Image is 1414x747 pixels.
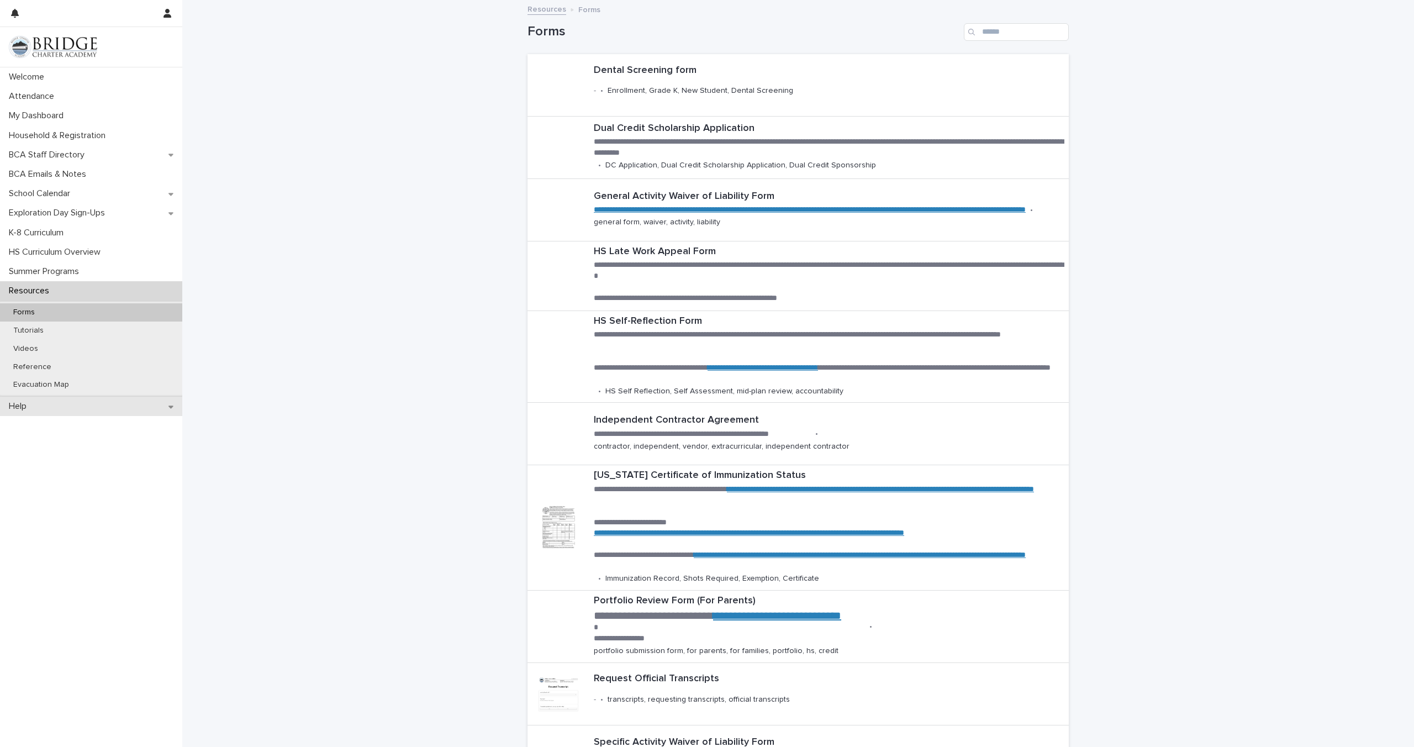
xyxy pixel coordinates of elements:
[598,574,601,583] p: •
[815,429,818,439] p: •
[4,150,93,160] p: BCA Staff Directory
[4,72,53,82] p: Welcome
[4,188,79,199] p: School Calendar
[4,266,88,277] p: Summer Programs
[594,646,838,656] p: portfolio submission form, for parents, for families, portfolio, hs, credit
[869,622,872,632] p: •
[4,286,58,296] p: Resources
[594,470,1064,482] p: [US_STATE] Certificate of Immunization Status
[594,218,720,227] p: general form, waiver, activity, liability
[594,695,596,704] p: -
[4,380,78,390] p: Evacuation Map
[527,2,566,15] a: Resources
[594,595,1064,607] p: Portfolio Review Form (For Parents)
[9,36,97,58] img: V1C1m3IdTEidaUdm9Hs0
[598,161,601,170] p: •
[527,24,959,40] h1: Forms
[4,344,47,354] p: Videos
[4,130,114,141] p: Household & Registration
[594,673,915,685] p: Request Official Transcripts
[1030,206,1033,215] p: •
[4,326,52,335] p: Tutorials
[4,111,72,121] p: My Dashboard
[594,315,1064,328] p: HS Self-Reflection Form
[527,54,1069,117] a: Dental Screening form-•Enrollment, Grade K, New Student, Dental Screening
[594,65,896,77] p: Dental Screening form
[4,401,35,412] p: Help
[605,574,819,583] p: Immunization Record, Shots Required, Exemption, Certificate
[594,123,1064,135] p: Dual Credit Scholarship Application
[594,246,1064,258] p: HS Late Work Appeal Form
[594,442,850,451] p: contractor, independent, vendor, extracurricular, independent contractor
[4,91,63,102] p: Attendance
[4,308,44,317] p: Forms
[4,362,60,372] p: Reference
[527,663,1069,725] a: Request Official Transcripts-•transcripts, requesting transcripts, official transcripts
[598,387,601,396] p: •
[4,247,109,257] p: HS Curriculum Overview
[4,208,114,218] p: Exploration Day Sign-Ups
[578,3,600,15] p: Forms
[608,86,793,96] p: Enrollment, Grade K, New Student, Dental Screening
[608,695,790,704] p: transcripts, requesting transcripts, official transcripts
[594,86,596,96] p: -
[600,86,603,96] p: •
[605,161,876,170] p: DC Application, Dual Credit Scholarship Application, Dual Credit Sponsorship
[964,23,1069,41] input: Search
[600,695,603,704] p: •
[605,387,843,396] p: HS Self Reflection, Self Assessment, mid-plan review, accountability
[4,169,95,180] p: BCA Emails & Notes
[594,191,1064,203] p: General Activity Waiver of Liability Form
[594,414,1064,427] p: Independent Contractor Agreement
[4,228,72,238] p: K-8 Curriculum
